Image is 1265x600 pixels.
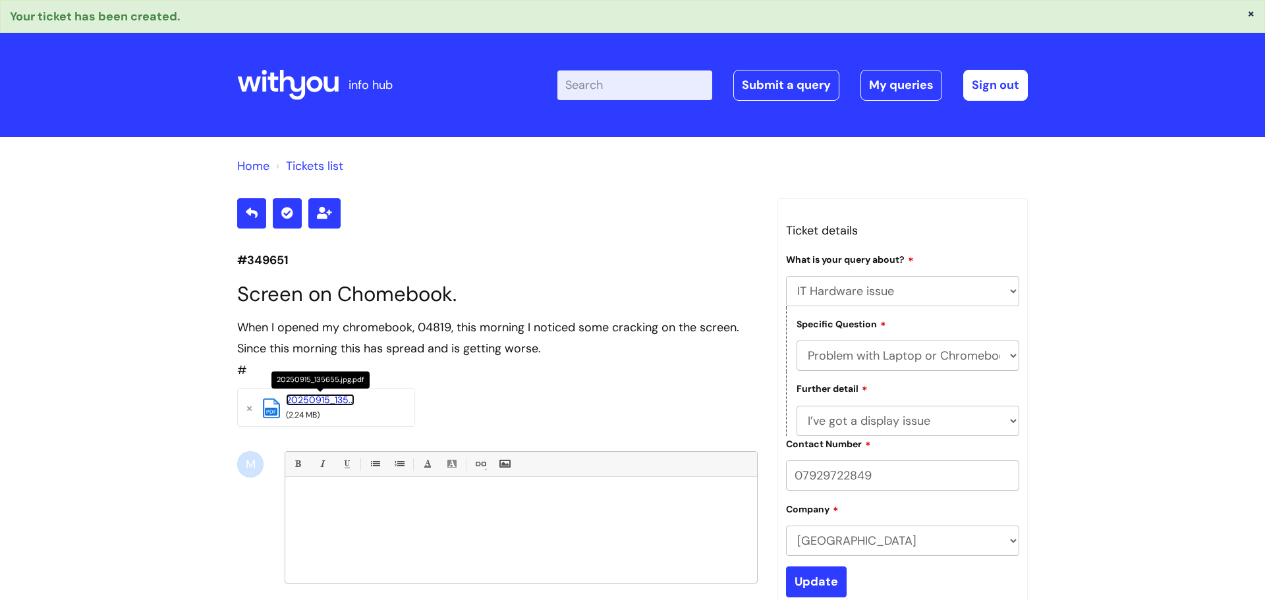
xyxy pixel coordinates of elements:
a: 20250915_135... [286,394,354,406]
h3: Ticket details [786,220,1019,241]
a: Italic (Ctrl-I) [314,456,330,472]
div: When I opened my chromebook, 04819, this morning I noticed some cracking on the screen. Since thi... [237,317,758,360]
p: #349651 [237,250,758,271]
a: 1. Ordered List (Ctrl-Shift-8) [391,456,407,472]
label: Company [786,502,839,515]
a: Bold (Ctrl-B) [289,456,306,472]
a: Home [237,158,269,174]
a: Insert Image... [496,456,513,472]
a: Sign out [963,70,1028,100]
a: • Unordered List (Ctrl-Shift-7) [366,456,383,472]
div: (2.24 MB) [286,408,391,423]
div: | - [557,70,1028,100]
a: Submit a query [733,70,839,100]
a: My queries [860,70,942,100]
a: Tickets list [286,158,343,174]
input: Update [786,566,847,597]
p: info hub [349,74,393,95]
div: M [237,451,264,477]
a: Back Color [443,456,460,472]
button: × [1247,7,1255,19]
label: What is your query about? [786,252,914,265]
label: Contact Number [786,437,871,450]
li: Tickets list [273,155,343,177]
a: Font Color [419,456,436,472]
a: Link [472,456,488,472]
h1: Screen on Chomebook. [237,282,758,306]
li: Solution home [237,155,269,177]
a: Underline(Ctrl-U) [338,456,354,472]
div: # [237,317,758,381]
label: Specific Question [797,317,886,330]
span: pdf [265,408,277,416]
label: Further detail [797,381,868,395]
input: Search [557,70,712,99]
